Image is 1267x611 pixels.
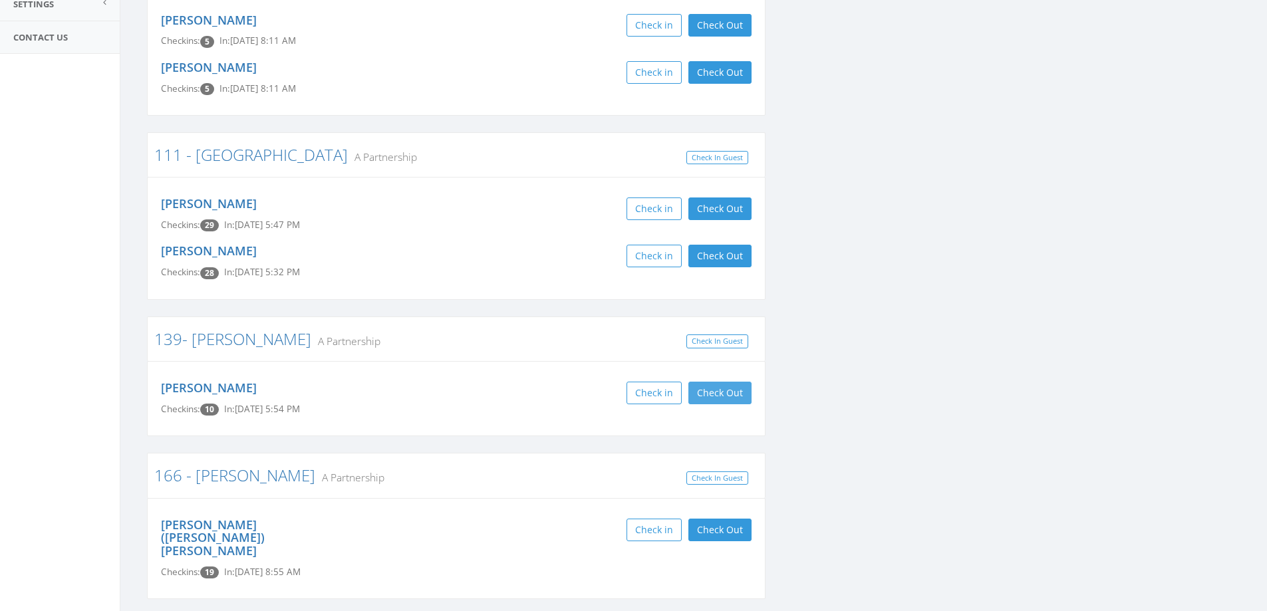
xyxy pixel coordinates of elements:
span: Checkins: [161,403,200,415]
a: [PERSON_NAME] [161,195,257,211]
span: Checkins: [161,35,200,47]
a: [PERSON_NAME] [161,12,257,28]
a: Check In Guest [686,471,748,485]
button: Check Out [688,245,752,267]
button: Check Out [688,382,752,404]
button: Check Out [688,197,752,220]
span: In: [DATE] 8:55 AM [224,566,301,578]
span: Checkin count [200,267,219,279]
a: [PERSON_NAME] [161,243,257,259]
a: 139- [PERSON_NAME] [154,328,311,350]
button: Check in [627,61,682,84]
button: Check Out [688,519,752,541]
span: Checkin count [200,566,219,578]
span: In: [DATE] 8:11 AM [219,82,296,94]
span: Checkin count [200,219,219,231]
button: Check in [627,14,682,37]
span: Checkin count [200,83,214,95]
span: In: [DATE] 5:32 PM [224,266,300,278]
small: A Partnership [311,334,380,348]
button: Check in [627,197,682,220]
span: Contact Us [13,31,68,43]
span: In: [DATE] 5:47 PM [224,219,300,231]
span: Checkin count [200,36,214,48]
button: Check Out [688,61,752,84]
small: A Partnership [315,470,384,485]
span: In: [DATE] 5:54 PM [224,403,300,415]
span: In: [DATE] 8:11 AM [219,35,296,47]
span: Checkin count [200,404,219,416]
span: Checkins: [161,219,200,231]
small: A Partnership [348,150,417,164]
button: Check in [627,245,682,267]
button: Check in [627,382,682,404]
a: 111 - [GEOGRAPHIC_DATA] [154,144,348,166]
a: [PERSON_NAME] ([PERSON_NAME]) [PERSON_NAME] [161,517,265,559]
span: Checkins: [161,82,200,94]
a: 166 - [PERSON_NAME] [154,464,315,486]
a: [PERSON_NAME] [161,380,257,396]
a: Check In Guest [686,334,748,348]
span: Checkins: [161,566,200,578]
button: Check Out [688,14,752,37]
button: Check in [627,519,682,541]
a: Check In Guest [686,151,748,165]
span: Checkins: [161,266,200,278]
a: [PERSON_NAME] [161,59,257,75]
